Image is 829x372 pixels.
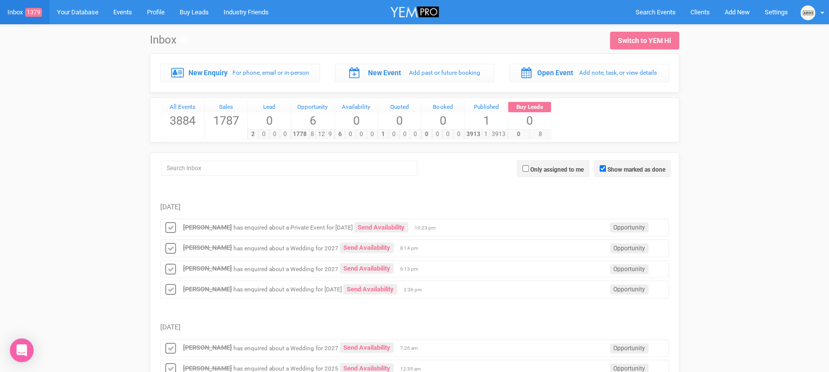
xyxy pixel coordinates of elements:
[508,112,551,129] span: 0
[269,130,280,139] span: 0
[610,223,648,232] span: Opportunity
[205,112,248,129] span: 1787
[404,286,428,293] span: 2:36 pm
[610,243,648,253] span: Opportunity
[160,324,669,331] h5: [DATE]
[183,265,232,272] a: [PERSON_NAME]
[232,69,309,76] small: For phone, email or in-person
[377,130,389,139] span: 1
[367,130,378,139] span: 0
[291,102,334,113] a: Opportunity
[340,342,394,353] a: Send Availability
[368,68,401,78] label: New Event
[248,102,291,113] a: Lead
[340,263,394,274] a: Send Availability
[279,130,291,139] span: 0
[691,8,710,16] span: Clients
[618,36,671,46] div: Switch to YEM Hi
[161,161,417,176] input: Search Inbox
[233,365,338,372] small: has enquired about a Wedding for 2025
[530,165,584,174] label: Only assigned to me
[183,285,232,293] a: [PERSON_NAME]
[335,102,378,113] a: Availability
[636,8,676,16] span: Search Events
[464,130,483,139] span: 3913
[400,245,425,252] span: 8:14 pm
[421,130,432,139] span: 0
[432,130,443,139] span: 0
[233,224,353,231] small: has enquired about a Private Event for [DATE]
[309,130,317,139] span: 8
[399,130,411,139] span: 0
[378,102,421,113] a: Quoted
[316,130,327,139] span: 12
[607,165,665,174] label: Show marked as done
[400,345,425,352] span: 7:26 am
[345,130,356,139] span: 0
[509,64,669,82] a: Open Event Add note, task, or view details
[442,130,454,139] span: 0
[258,130,270,139] span: 0
[183,244,232,251] a: [PERSON_NAME]
[161,112,204,129] span: 3884
[160,64,320,82] a: New Enquiry For phone, email or in-person
[800,5,815,20] img: open-uri20231025-2-1afxnye
[507,130,529,139] span: 0
[335,64,495,82] a: New Event Add past or future booking
[465,112,508,129] span: 1
[248,112,291,129] span: 0
[247,130,259,139] span: 2
[25,8,42,17] span: 1379
[388,130,400,139] span: 0
[233,286,342,293] small: has enquired about a Wedding for [DATE]
[489,130,507,139] span: 3913
[233,244,338,251] small: has enquired about a Wedding for 2027
[343,284,397,294] a: Send Availability
[233,344,338,351] small: has enquired about a Wedding for 2027
[160,203,669,211] h5: [DATE]
[291,130,309,139] span: 1778
[414,225,439,232] span: 10:23 pm
[579,69,657,76] small: Add note, task, or view details
[610,32,679,49] a: Switch to YEM Hi
[378,112,421,129] span: 0
[354,222,408,232] a: Send Availability
[421,102,464,113] a: Booked
[233,265,338,272] small: has enquired about a Wedding for 2027
[183,365,232,372] a: [PERSON_NAME]
[326,130,334,139] span: 9
[161,102,204,113] a: All Events
[356,130,367,139] span: 0
[508,102,551,113] a: Buy Leads
[453,130,464,139] span: 0
[421,112,464,129] span: 0
[205,102,248,113] a: Sales
[610,284,648,294] span: Opportunity
[335,112,378,129] span: 0
[482,130,490,139] span: 1
[465,102,508,113] div: Published
[183,344,232,351] a: [PERSON_NAME]
[340,242,394,253] a: Send Availability
[410,130,421,139] span: 0
[725,8,750,16] span: Add New
[334,130,346,139] span: 6
[537,68,573,78] label: Open Event
[183,224,232,231] a: [PERSON_NAME]
[610,343,648,353] span: Opportunity
[150,34,188,46] h1: Inbox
